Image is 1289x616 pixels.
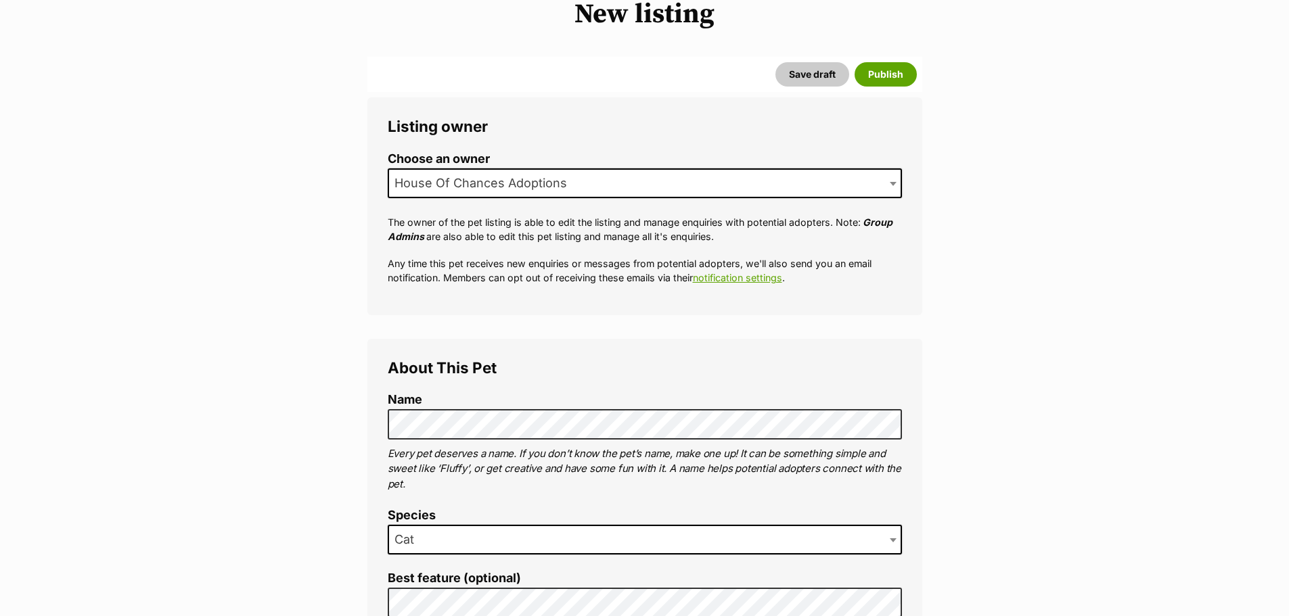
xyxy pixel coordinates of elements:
[775,62,849,87] button: Save draft
[388,256,902,285] p: Any time this pet receives new enquiries or messages from potential adopters, we'll also send you...
[855,62,917,87] button: Publish
[388,508,902,523] label: Species
[388,168,902,198] span: House Of Chances Adoptions
[388,525,902,554] span: Cat
[388,358,497,377] span: About This Pet
[388,117,488,135] span: Listing owner
[388,446,902,492] p: Every pet deserves a name. If you don’t know the pet’s name, make one up! It can be something sim...
[388,215,902,244] p: The owner of the pet listing is able to edit the listing and manage enquiries with potential adop...
[693,272,782,283] a: notification settings
[388,216,892,242] em: Group Admins
[388,393,902,407] label: Name
[388,152,902,166] label: Choose an owner
[389,530,428,549] span: Cat
[388,571,902,586] label: Best feature (optional)
[389,174,581,193] span: House Of Chances Adoptions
